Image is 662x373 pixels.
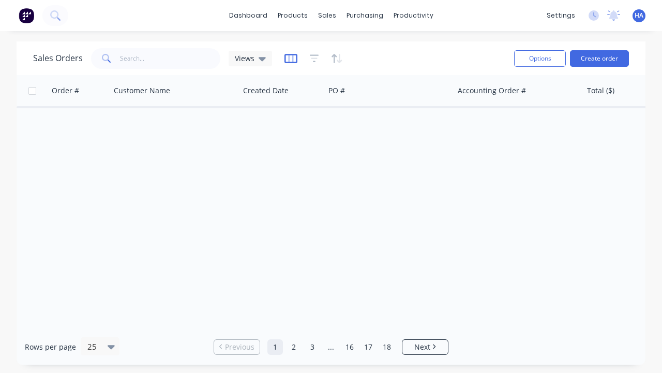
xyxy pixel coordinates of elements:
[286,339,302,355] a: Page 2
[313,8,341,23] div: sales
[214,342,260,352] a: Previous page
[328,85,345,96] div: PO #
[209,339,453,355] ul: Pagination
[19,8,34,23] img: Factory
[570,50,629,67] button: Create order
[33,53,83,63] h1: Sales Orders
[273,8,313,23] div: products
[243,85,289,96] div: Created Date
[341,8,388,23] div: purchasing
[414,342,430,352] span: Next
[52,85,79,96] div: Order #
[541,8,580,23] div: settings
[323,339,339,355] a: Jump forward
[587,85,614,96] div: Total ($)
[225,342,254,352] span: Previous
[388,8,439,23] div: productivity
[402,342,448,352] a: Next page
[224,8,273,23] a: dashboard
[114,85,170,96] div: Customer Name
[267,339,283,355] a: Page 1 is your current page
[514,50,566,67] button: Options
[635,11,643,20] span: HA
[305,339,320,355] a: Page 3
[458,85,526,96] div: Accounting Order #
[342,339,357,355] a: Page 16
[120,48,221,69] input: Search...
[235,53,254,64] span: Views
[25,342,76,352] span: Rows per page
[379,339,395,355] a: Page 18
[360,339,376,355] a: Page 17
